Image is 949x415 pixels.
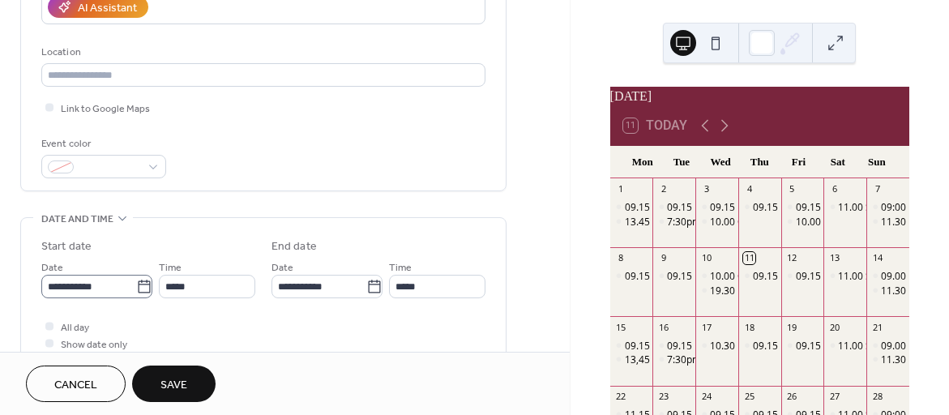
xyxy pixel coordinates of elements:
div: 09.15 Morning Prayer followed by Mass [738,339,781,353]
div: 20 [828,321,840,333]
div: 09.15 Morning Prayer followed by Mass [667,269,845,283]
div: 14 [871,252,883,264]
div: 13.45 U.C.M [625,215,679,229]
div: 09.15 Morning Prayer followed by Mass [781,339,824,353]
div: 09.15 Morning Prayer followed by Mass [625,269,803,283]
div: 12 [786,252,798,264]
div: End date [271,238,317,255]
div: 09.00 Mass [881,269,933,283]
div: 21 [871,321,883,333]
span: Time [389,259,412,276]
div: 13,45 U.C.M [610,353,653,366]
div: Sat [819,146,857,178]
div: [DATE] [610,87,909,106]
div: Wed [701,146,740,178]
div: 13,45 U.C.M [625,353,679,366]
div: 11.30 Mass [881,215,933,229]
div: Start date [41,238,92,255]
div: 11.00 Sacrament of Reconciliation [823,200,866,214]
div: 24 [700,391,712,403]
div: Fri [779,146,818,178]
div: 8 [615,252,627,264]
div: 11 [743,252,755,264]
div: 25 [743,391,755,403]
div: 10.00 Coffee Morning and Crafts [710,215,857,229]
span: Cancel [54,377,97,394]
div: 09.15 Morning Prayer followed by Mass [710,200,888,214]
div: Sun [857,146,896,178]
div: 09.15 Morning Prayer followed by Mass [695,200,738,214]
div: 09.00 Mass - Music Ministry Group [866,339,909,353]
div: 7:30pm Music Ministry Group Practice [652,353,695,366]
div: 10.00 Coffee Morning and Crafts [695,215,738,229]
div: 09.15 Morning Prayer followed by Mass [781,269,824,283]
div: 15 [615,321,627,333]
div: 13.45 U.C.M [610,215,653,229]
span: Save [160,377,187,394]
div: 09:00 Mass - Music Ministry Group [866,200,909,214]
div: 27 [828,391,840,403]
div: 09.15 Morning Prayer followed by Mass [753,269,931,283]
div: 26 [786,391,798,403]
div: Tue [662,146,701,178]
div: 09.15 Morning Prayer followed by Mass [781,200,824,214]
div: 9 [657,252,669,264]
div: 11.00 Sacrament of Reconciliation [823,269,866,283]
div: 09.15 Morning Prayer followed by Mass [753,339,931,353]
span: Date and time [41,211,113,228]
span: Date [41,259,63,276]
div: 10.00 Exposition and Prayers for Peace [781,215,824,229]
div: 5 [786,183,798,195]
div: 09.15 Morning Prayer followed by Mass [667,339,845,353]
div: 11.30 Mass [866,215,909,229]
div: Mon [623,146,662,178]
div: 19 [786,321,798,333]
div: 19.30 UCM Bi- Monthly Mass [695,284,738,297]
div: 09.15 Morning Prayer followed by Mass [610,269,653,283]
div: 09.15 Morning Prayer followed by Mass [610,339,653,353]
div: 16 [657,321,669,333]
div: 7:30pm Music Ministry Group Practice [667,353,839,366]
span: Link to Google Maps [61,101,150,118]
div: 09.15 Morning Prayer followed by Mass [753,200,931,214]
div: Event color [41,135,163,152]
div: 17 [700,321,712,333]
div: 19.30 UCM Bi- Monthly Mass [710,284,840,297]
div: 13 [828,252,840,264]
div: 2 [657,183,669,195]
span: All day [61,319,89,336]
div: 09.15 Morning Prayer followed by Mass [625,200,803,214]
div: 09.15 Morning Prayer followed by Mass [738,269,781,283]
div: Thu [740,146,779,178]
div: 18 [743,321,755,333]
div: 7 [871,183,883,195]
div: 09.15 Morning Prayer followed by Mass [667,200,845,214]
div: 09.00 Mass [866,269,909,283]
div: 09.15 Morning Prayer followed by Mass [652,339,695,353]
div: 10.00 Coffee Morning and Crafts [695,269,738,283]
span: Date [271,259,293,276]
span: Time [159,259,182,276]
div: 09.15 Morning Prayer followed by Mass [610,200,653,214]
div: 09.15 Morning Prayer followed by Mass [738,200,781,214]
div: 11.30 Mass [881,284,933,297]
div: 10.00 Coffee Morning and Crafts [710,269,857,283]
button: Save [132,366,216,402]
button: Cancel [26,366,126,402]
div: 10.30 Requiem Mass for Mary (Brenda) Simmons [695,339,738,353]
div: 11.30 Mass [881,353,933,366]
div: 11.30 Mass [866,284,909,297]
div: 7:30pm Music Ministry Group Practice [667,215,839,229]
div: 7:30pm Music Ministry Group Practice [652,215,695,229]
div: 23 [657,391,669,403]
div: 1 [615,183,627,195]
div: 4 [743,183,755,195]
span: Show date only [61,336,127,353]
div: 09.15 Morning Prayer followed by Mass [652,200,695,214]
div: 11.00 Sacrament of Reconciliation [823,339,866,353]
div: 28 [871,391,883,403]
div: 3 [700,183,712,195]
div: 09.15 Morning Prayer followed by Mass [652,269,695,283]
div: 6 [828,183,840,195]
